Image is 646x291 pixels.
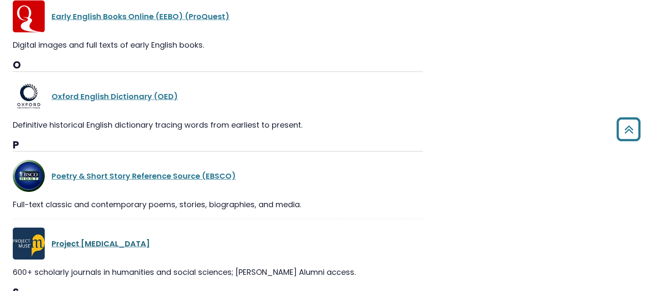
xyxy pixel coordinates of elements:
div: Definitive historical English dictionary tracing words from earliest to present. [13,119,423,131]
a: Poetry & Short Story Reference Source (EBSCO) [52,171,236,181]
a: Back to Top [613,121,644,137]
a: Early English Books Online (EEBO) (ProQuest) [52,11,230,22]
div: Digital images and full texts of early English books. [13,39,423,51]
h3: O [13,59,423,72]
div: 600+ scholarly journals in humanities and social sciences; [PERSON_NAME] Alumni access. [13,266,423,278]
a: Project [MEDICAL_DATA] [52,238,150,249]
div: Full-text classic and contemporary poems, stories, biographies, and media. [13,199,423,210]
a: Oxford English Dictionary (OED) [52,91,178,102]
h3: P [13,139,423,152]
